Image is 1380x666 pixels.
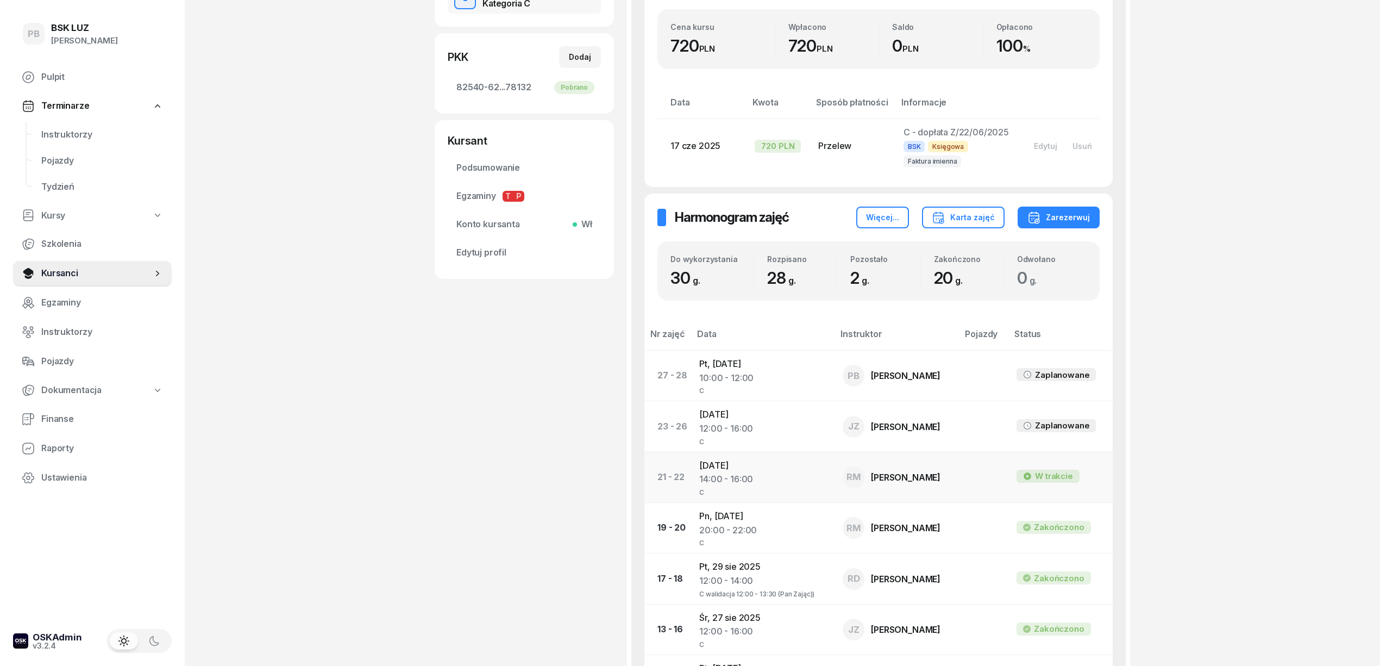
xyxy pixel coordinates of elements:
[1065,137,1100,155] button: Usuń
[51,23,118,33] div: BSK LUZ
[33,148,172,174] a: Pojazdy
[41,99,89,113] span: Terminarze
[934,254,1003,264] div: Zakończono
[699,371,825,385] div: 10:00 - 12:00
[928,141,968,152] span: Księgowa
[1035,419,1089,433] div: Zaplanowane
[1023,43,1031,54] small: %
[691,350,834,401] td: Pt, [DATE]
[866,211,899,224] div: Więcej...
[1017,254,1087,264] div: Odwołano
[871,625,940,634] div: [PERSON_NAME]
[41,354,163,369] span: Pojazdy
[448,74,601,101] a: 82540-62...78132Pobrano
[1017,470,1080,483] div: W trakcie
[817,43,833,54] small: PLN
[41,237,163,251] span: Szkolenia
[1026,137,1065,155] button: Edytuj
[691,553,834,604] td: Pt, 29 sie 2025
[691,503,834,553] td: Pn, [DATE]
[33,174,172,200] a: Tydzień
[958,327,1008,350] th: Pojazdy
[691,604,834,655] td: Śr, 27 sie 2025
[13,406,172,432] a: Finanse
[41,383,102,397] span: Dokumentacja
[33,633,82,642] div: OSKAdmin
[691,327,834,350] th: Data
[934,268,968,288] span: 20
[41,154,163,168] span: Pojazdy
[1034,622,1084,636] div: Zakończono
[670,36,775,56] div: 720
[644,503,691,553] td: 19 - 20
[788,22,879,32] div: Wpłacono
[1034,571,1084,586] div: Zakończono
[456,246,592,260] span: Edytuj profil
[848,422,860,431] span: JZ
[33,642,82,650] div: v3.2.4
[699,524,825,538] div: 20:00 - 22:00
[902,43,919,54] small: PLN
[670,254,754,264] div: Do wykorzystania
[448,240,601,266] a: Edytuj profil
[810,95,894,119] th: Sposób płatności
[13,231,172,257] a: Szkolenia
[691,452,834,502] td: [DATE]
[1018,207,1100,228] button: Zarezerwuj
[13,203,172,228] a: Kursy
[569,51,591,64] div: Dodaj
[862,275,869,286] small: g.
[448,211,601,238] a: Konto kursantaWł
[13,348,172,375] a: Pojazdy
[1072,141,1092,151] div: Usuń
[675,209,789,226] h2: Harmonogram zajęć
[644,452,691,502] td: 21 - 22
[644,401,691,452] td: 23 - 26
[657,95,746,119] th: Data
[767,268,801,288] span: 28
[41,209,65,223] span: Kursy
[644,350,691,401] td: 27 - 28
[13,319,172,345] a: Instruktorzy
[848,625,860,634] span: JZ
[1035,368,1089,382] div: Zaplanowane
[559,46,601,68] button: Dodaj
[13,94,172,119] a: Terminarze
[670,268,705,288] span: 30
[13,378,172,403] a: Dokumentacja
[699,422,825,436] div: 12:00 - 16:00
[51,34,118,48] div: [PERSON_NAME]
[788,36,879,56] div: 720
[513,191,524,202] span: P
[693,275,700,286] small: g.
[456,80,592,95] span: 82540-62...78132
[1008,327,1113,350] th: Status
[456,217,592,232] span: Konto kursanta
[904,155,962,167] span: Faktura imienna
[503,191,513,202] span: T
[699,43,716,54] small: PLN
[41,296,163,310] span: Egzaminy
[834,327,958,350] th: Instruktor
[1034,141,1057,151] div: Edytuj
[554,81,594,94] div: Pobrano
[1030,275,1037,286] small: g.
[13,435,172,462] a: Raporty
[850,268,875,288] span: 2
[41,70,163,84] span: Pulpit
[13,260,172,287] a: Kursanci
[932,211,995,224] div: Karta zajęć
[691,401,834,452] td: [DATE]
[41,180,163,194] span: Tydzień
[699,472,825,487] div: 14:00 - 16:00
[848,574,860,583] span: RD
[1034,520,1084,534] div: Zakończono
[871,524,940,532] div: [PERSON_NAME]
[448,155,601,181] a: Podsumowanie
[856,207,909,228] button: Więcej...
[996,22,1087,32] div: Opłacono
[28,29,40,39] span: PB
[41,412,163,426] span: Finanse
[699,537,825,546] div: C
[892,36,983,56] div: 0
